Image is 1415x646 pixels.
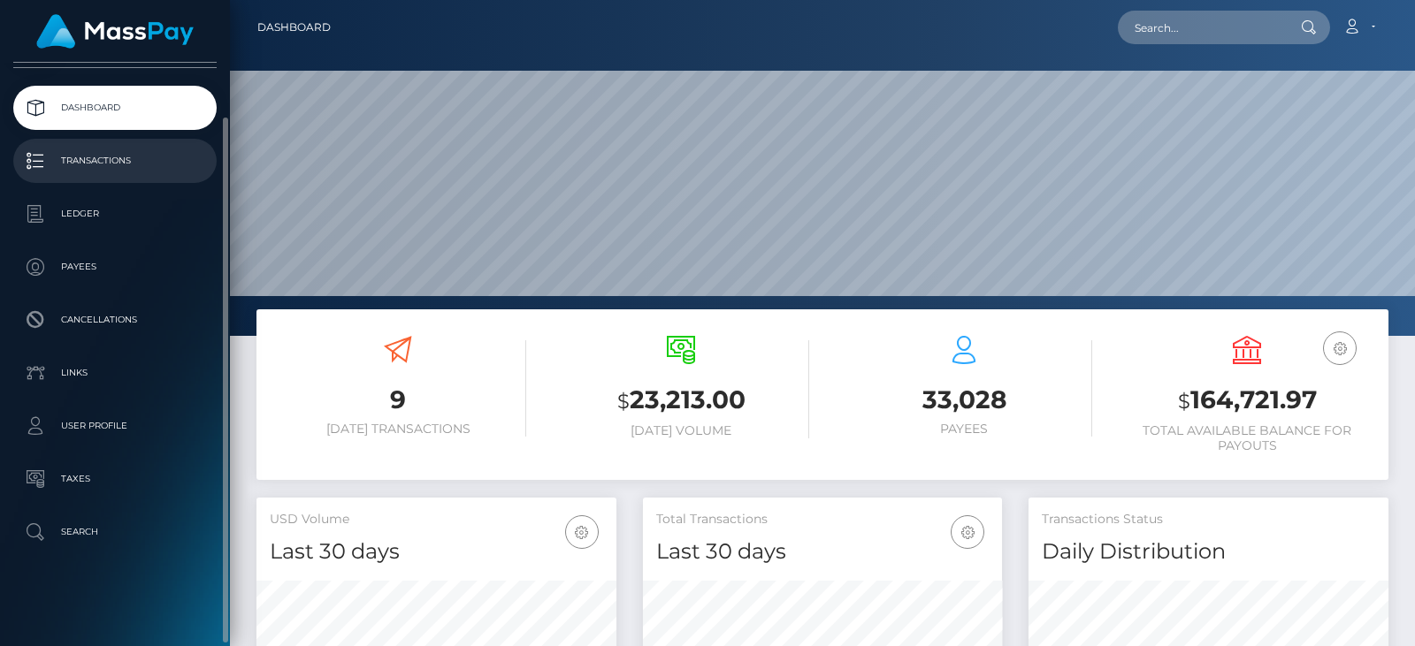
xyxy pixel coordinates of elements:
[20,95,210,121] p: Dashboard
[270,383,526,417] h3: 9
[1118,11,1284,44] input: Search...
[20,360,210,386] p: Links
[20,307,210,333] p: Cancellations
[20,519,210,545] p: Search
[20,148,210,174] p: Transactions
[270,511,603,528] h5: USD Volume
[20,413,210,439] p: User Profile
[1119,423,1375,453] h6: Total Available Balance for Payouts
[13,457,217,501] a: Taxes
[13,510,217,554] a: Search
[20,466,210,492] p: Taxes
[13,192,217,236] a: Ledger
[13,139,217,183] a: Transactions
[1119,383,1375,419] h3: 164,721.97
[553,423,809,438] h6: [DATE] Volume
[13,298,217,342] a: Cancellations
[36,14,194,49] img: MassPay Logo
[20,254,210,280] p: Payees
[656,511,990,528] h5: Total Transactions
[20,201,210,227] p: Ledger
[1042,536,1375,567] h4: Daily Distribution
[257,9,331,46] a: Dashboard
[836,383,1092,417] h3: 33,028
[13,245,217,289] a: Payees
[1042,511,1375,528] h5: Transactions Status
[617,389,630,414] small: $
[13,86,217,130] a: Dashboard
[270,422,526,437] h6: [DATE] Transactions
[13,351,217,395] a: Links
[836,422,1092,437] h6: Payees
[1178,389,1190,414] small: $
[270,536,603,567] h4: Last 30 days
[656,536,990,567] h4: Last 30 days
[13,404,217,448] a: User Profile
[553,383,809,419] h3: 23,213.00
